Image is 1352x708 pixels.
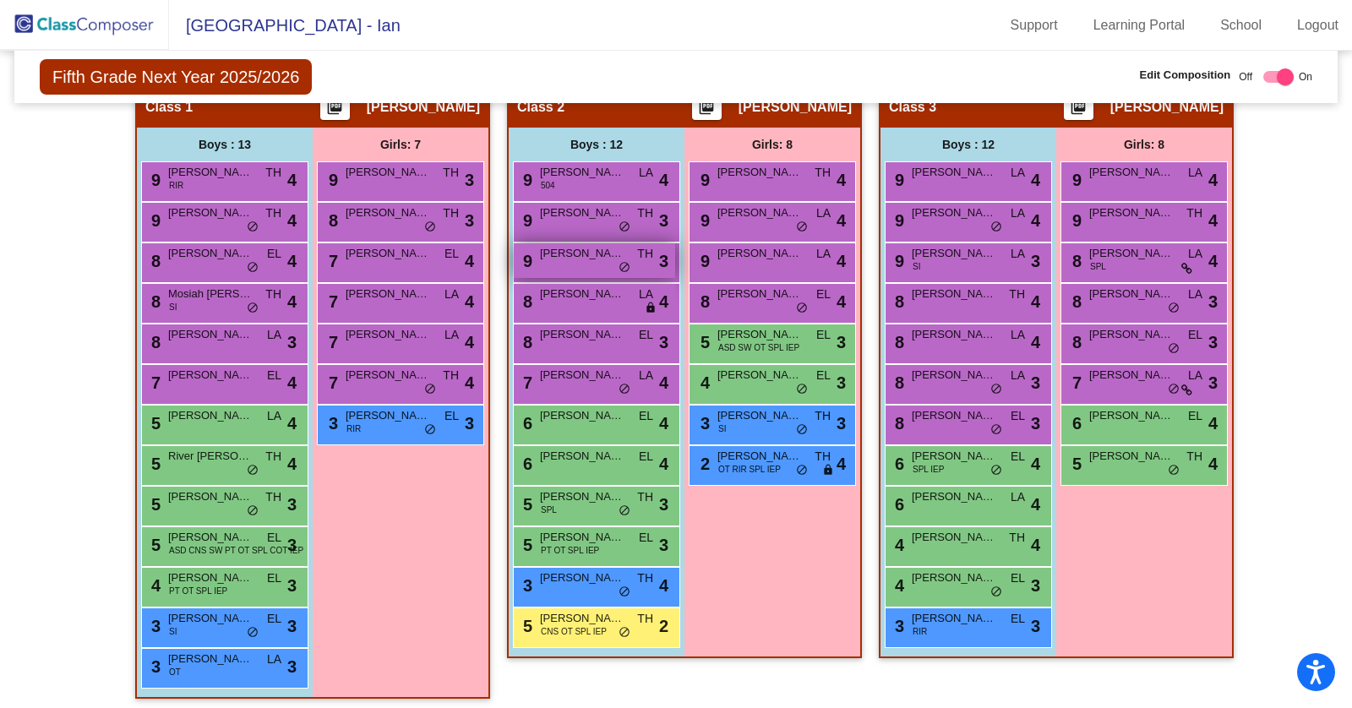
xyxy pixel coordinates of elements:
[1011,245,1025,263] span: LA
[519,536,532,554] span: 5
[324,211,338,230] span: 8
[443,204,459,222] span: TH
[1089,245,1174,262] span: [PERSON_NAME]
[1011,569,1025,587] span: EL
[247,261,259,275] span: do_not_disturb_alt
[465,248,474,274] span: 4
[1188,286,1202,303] span: LA
[739,99,852,116] span: [PERSON_NAME]
[324,171,338,189] span: 9
[287,167,297,193] span: 4
[168,529,253,546] span: [PERSON_NAME]
[444,245,459,263] span: EL
[1089,326,1174,343] span: [PERSON_NAME]
[659,492,668,517] span: 3
[267,610,281,628] span: EL
[1080,12,1199,39] a: Learning Portal
[168,245,253,262] span: [PERSON_NAME]
[324,99,345,123] mat-icon: picture_as_pdf
[540,164,624,181] span: [PERSON_NAME]
[540,529,624,546] span: [PERSON_NAME]
[696,373,710,392] span: 4
[519,576,532,595] span: 3
[717,164,802,181] span: [PERSON_NAME]
[659,451,668,477] span: 4
[816,367,831,384] span: EL
[346,286,430,302] span: [PERSON_NAME]
[424,423,436,437] span: do_not_disturb_alt
[287,248,297,274] span: 4
[815,164,831,182] span: TH
[891,576,904,595] span: 4
[891,495,904,514] span: 6
[145,99,193,116] span: Class 1
[1207,12,1275,39] a: School
[990,383,1002,396] span: do_not_disturb_alt
[324,252,338,270] span: 7
[540,245,624,262] span: [PERSON_NAME]
[1140,67,1231,84] span: Edit Composition
[696,211,710,230] span: 9
[822,464,834,477] span: lock
[169,179,183,192] span: RIR
[891,171,904,189] span: 9
[912,407,996,424] span: [PERSON_NAME]
[1284,12,1352,39] a: Logout
[796,423,808,437] span: do_not_disturb_alt
[1089,286,1174,302] span: [PERSON_NAME]
[1208,451,1218,477] span: 4
[168,367,253,384] span: [PERSON_NAME] [PERSON_NAME]
[619,261,630,275] span: do_not_disturb_alt
[346,422,361,435] span: RIR
[519,333,532,351] span: 8
[287,532,297,558] span: 3
[444,286,459,303] span: LA
[880,128,1056,161] div: Boys : 12
[717,204,802,221] span: [PERSON_NAME]
[324,414,338,433] span: 3
[1168,383,1180,396] span: do_not_disturb_alt
[1031,248,1040,274] span: 3
[168,286,253,302] span: Mosiah [PERSON_NAME]
[659,248,668,274] span: 3
[169,544,303,557] span: ASD CNS SW PT OT SPL COT IEP
[717,367,802,384] span: [PERSON_NAME]
[717,286,802,302] span: [PERSON_NAME]
[1009,529,1025,547] span: TH
[519,171,532,189] span: 9
[287,451,297,477] span: 4
[1208,370,1218,395] span: 3
[1068,292,1082,311] span: 8
[696,455,710,473] span: 2
[1208,411,1218,436] span: 4
[168,488,253,505] span: [PERSON_NAME]
[287,289,297,314] span: 4
[718,422,726,435] span: SI
[1031,208,1040,233] span: 4
[1186,204,1202,222] span: TH
[540,407,624,424] span: [PERSON_NAME]
[540,448,624,465] span: [PERSON_NAME]
[267,569,281,587] span: EL
[1068,333,1082,351] span: 8
[912,367,996,384] span: [PERSON_NAME]
[1208,329,1218,355] span: 3
[287,411,297,436] span: 4
[816,245,831,263] span: LA
[891,211,904,230] span: 9
[1031,289,1040,314] span: 4
[1068,455,1082,473] span: 5
[147,292,161,311] span: 8
[659,167,668,193] span: 4
[796,302,808,315] span: do_not_disturb_alt
[267,245,281,263] span: EL
[465,208,474,233] span: 3
[540,569,624,586] span: [PERSON_NAME]
[837,167,846,193] span: 4
[465,289,474,314] span: 4
[912,204,996,221] span: [PERSON_NAME]
[1068,171,1082,189] span: 9
[619,383,630,396] span: do_not_disturb_alt
[717,407,802,424] span: [PERSON_NAME]
[912,488,996,505] span: [PERSON_NAME]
